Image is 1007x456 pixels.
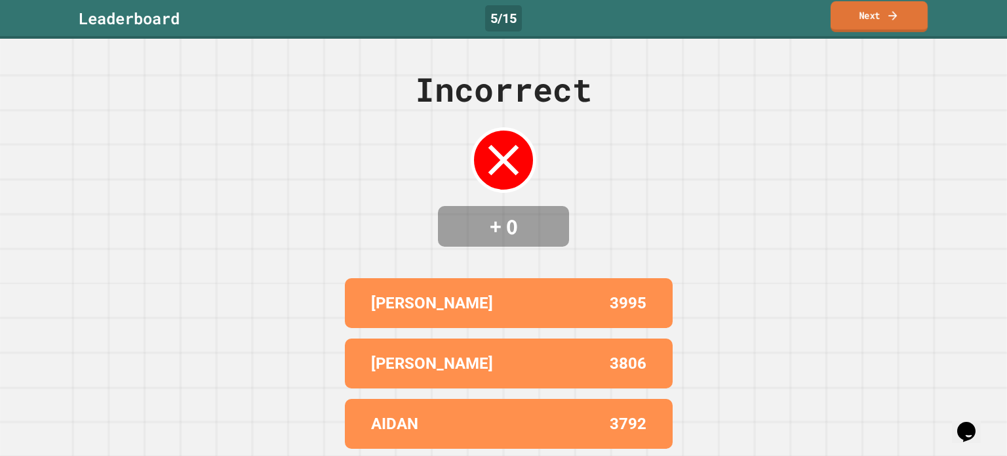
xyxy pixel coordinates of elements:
div: 5 / 15 [485,5,522,31]
iframe: chat widget [952,404,994,443]
p: [PERSON_NAME] [371,291,493,315]
p: 3995 [610,291,646,315]
a: Next [831,1,928,32]
p: 3806 [610,352,646,375]
div: Leaderboard [79,7,180,30]
p: 3792 [610,412,646,436]
p: [PERSON_NAME] [371,352,493,375]
h4: + 0 [451,213,556,240]
p: AIDAN [371,412,418,436]
div: Incorrect [415,65,592,114]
